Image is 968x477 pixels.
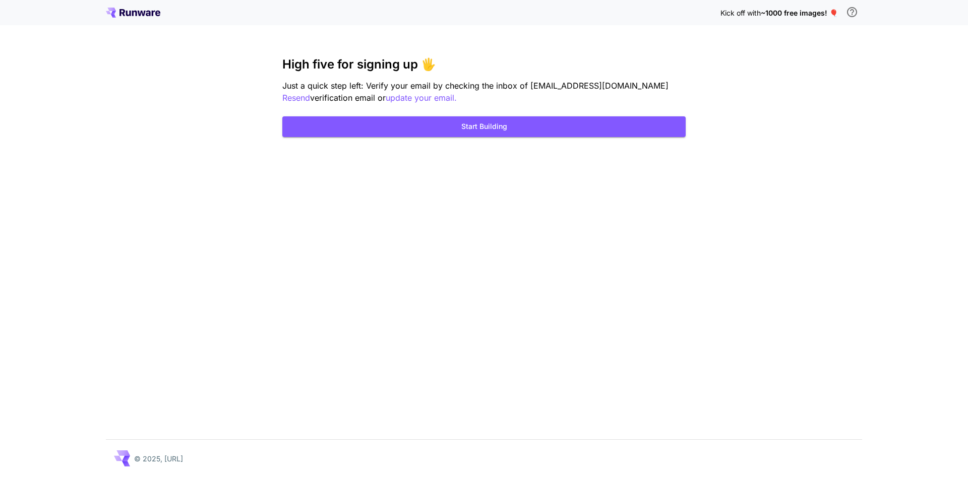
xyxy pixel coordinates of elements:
span: Just a quick step left: Verify your email by checking the inbox of [EMAIL_ADDRESS][DOMAIN_NAME] [282,81,669,91]
span: Kick off with [720,9,761,17]
span: ~1000 free images! 🎈 [761,9,838,17]
button: Resend [282,92,310,104]
p: © 2025, [URL] [134,453,183,464]
button: In order to qualify for free credit, you need to sign up with a business email address and click ... [842,2,862,22]
h3: High five for signing up 🖐️ [282,57,686,72]
span: verification email or [310,93,386,103]
button: Start Building [282,116,686,137]
button: update your email. [386,92,457,104]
